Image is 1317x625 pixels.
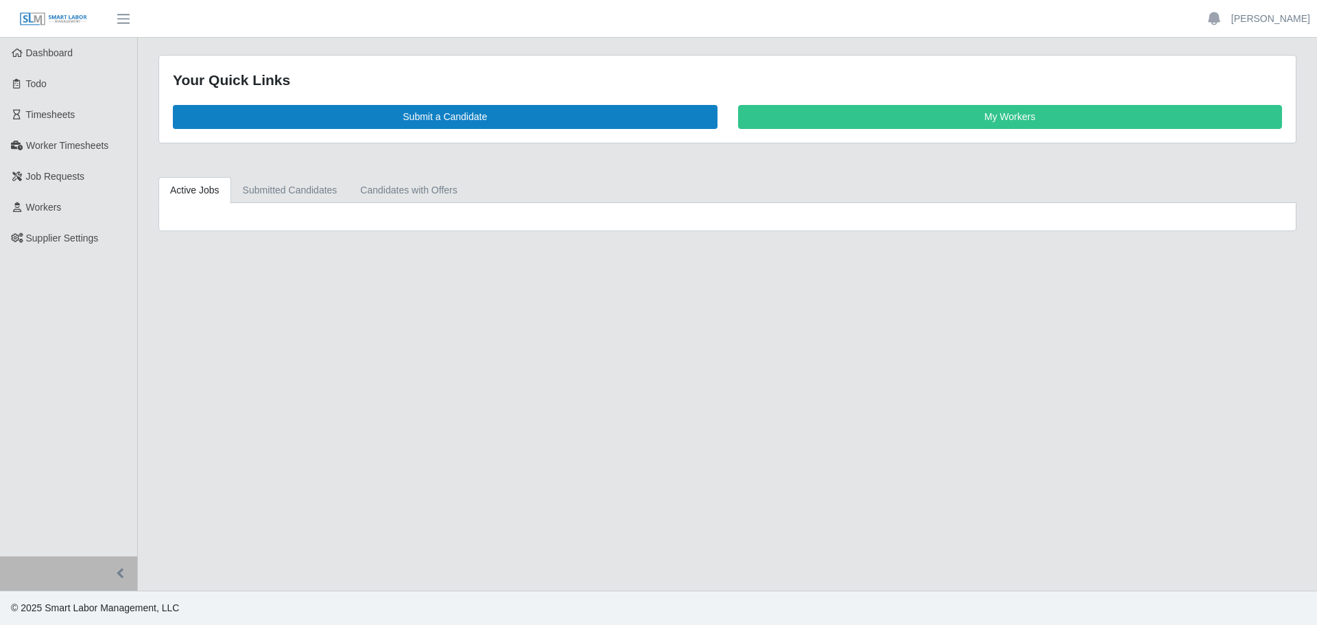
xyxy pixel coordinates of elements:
div: Your Quick Links [173,69,1282,91]
a: Candidates with Offers [348,177,468,204]
a: My Workers [738,105,1283,129]
a: Active Jobs [158,177,231,204]
span: © 2025 Smart Labor Management, LLC [11,602,179,613]
a: [PERSON_NAME] [1231,12,1310,26]
span: Job Requests [26,171,85,182]
a: Submit a Candidate [173,105,717,129]
span: Todo [26,78,47,89]
span: Dashboard [26,47,73,58]
span: Timesheets [26,109,75,120]
img: SLM Logo [19,12,88,27]
span: Supplier Settings [26,233,99,244]
span: Worker Timesheets [26,140,108,151]
a: Submitted Candidates [231,177,349,204]
span: Workers [26,202,62,213]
